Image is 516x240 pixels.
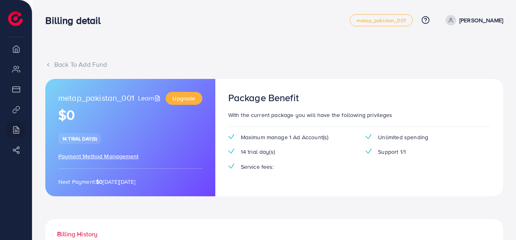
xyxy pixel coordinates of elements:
p: Next Payment: [DATE][DATE] [58,177,202,187]
p: [PERSON_NAME] [459,15,503,25]
a: metap_pakistan_001 [350,14,413,26]
span: 14 trial day(s) [62,135,97,142]
span: metap_pakistan_001 [58,92,134,105]
img: tick [365,149,372,154]
div: Back To Add Fund [45,60,503,69]
a: Learn [138,93,163,103]
span: Service fees: [241,163,274,171]
img: tick [228,149,234,154]
a: Upgrade [166,92,202,105]
a: [PERSON_NAME] [442,15,503,25]
h3: Billing detail [45,15,107,26]
p: With the current package you will have the following privileges [228,110,490,120]
img: tick [228,164,234,169]
h3: Package Benefit [228,92,299,104]
span: 14 trial day(s) [241,148,275,156]
img: tick [228,134,234,139]
img: logo [8,11,23,26]
span: metap_pakistan_001 [357,18,406,23]
strong: $0 [96,178,103,186]
span: Billing History [57,229,98,239]
img: tick [365,134,372,139]
span: Support 1/1 [378,148,406,156]
span: Maximum manage 1 Ad Account(s) [241,133,329,141]
span: Unlimited spending [378,133,428,141]
h1: $0 [58,107,202,123]
span: Payment Method Management [58,152,138,160]
span: Upgrade [172,94,195,102]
